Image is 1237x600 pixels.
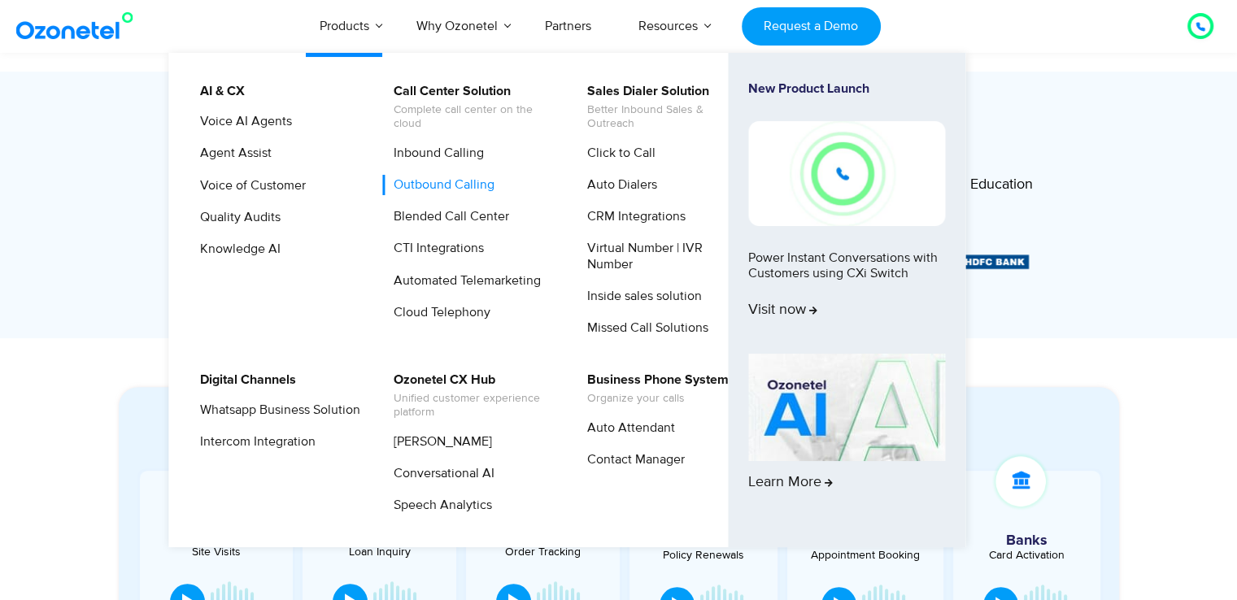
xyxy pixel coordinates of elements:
a: Request a Demo [742,7,881,46]
a: Sales Dialer SolutionBetter Inbound Sales & Outreach [577,81,750,133]
a: Inside sales solution [577,286,704,307]
a: Whatsapp Business Solution [189,400,363,420]
a: Virtual Number | IVR Number [577,238,750,274]
a: Automated Telemarketing [383,271,543,291]
span: Unified customer experience platform [394,392,554,420]
a: Missed Call Solutions [577,318,711,338]
a: Digital Channels [189,370,298,390]
img: Picture9.png [947,254,1030,268]
a: Education [970,173,1033,201]
a: CRM Integrations [577,207,688,227]
a: CTI Integrations [383,238,486,259]
a: New Product LaunchPower Instant Conversations with Customers using CXi SwitchVisit now [748,81,945,347]
span: Organize your calls [587,392,729,406]
a: Auto Attendant [577,418,677,438]
a: Knowledge AI [189,239,283,259]
a: Blended Call Center [383,207,512,227]
span: Learn More [748,474,833,492]
a: Click to Call [577,143,658,163]
h5: Banks [961,533,1093,548]
span: Complete call center on the cloud [394,103,554,131]
div: 2 / 6 [947,251,1030,271]
span: Education [970,176,1033,193]
a: Voice AI Agents [189,111,294,132]
a: Ozonetel CX HubUnified customer experience platform [383,370,556,422]
a: Quality Audits [189,207,283,228]
a: Speech Analytics [383,495,494,515]
a: Voice of Customer [189,176,308,196]
a: Conversational AI [383,463,497,484]
div: Card Activation [961,550,1093,561]
a: [PERSON_NAME] [383,432,494,452]
img: New-Project-17.png [748,121,945,225]
img: AI [748,354,945,461]
a: Inbound Calling [383,143,486,163]
div: Order Tracking [474,546,612,558]
div: Loan Inquiry [311,546,448,558]
div: Site Visits [148,546,285,558]
a: Outbound Calling [383,175,497,195]
h5: Real Estate [148,530,285,545]
span: Better Inbound Sales & Outreach [587,103,747,131]
a: Agent Assist [189,143,274,163]
a: Intercom Integration [189,432,318,452]
div: Policy Renewals [638,550,769,561]
a: Learn More [748,354,945,520]
div: Appointment Booking [799,550,931,561]
a: Auto Dialers [577,175,660,195]
span: Visit now [748,302,817,320]
a: Contact Manager [577,450,687,470]
a: Cloud Telephony [383,302,493,323]
div: Experience Our Voice AI Agents in Action [135,411,1119,440]
a: Call Center SolutionComplete call center on the cloud [383,81,556,133]
a: Business Phone SystemOrganize your calls [577,370,731,408]
div: Trusted CX Partner for 3,500+ Global Brands [119,112,1119,141]
a: AI & CX [189,81,247,102]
